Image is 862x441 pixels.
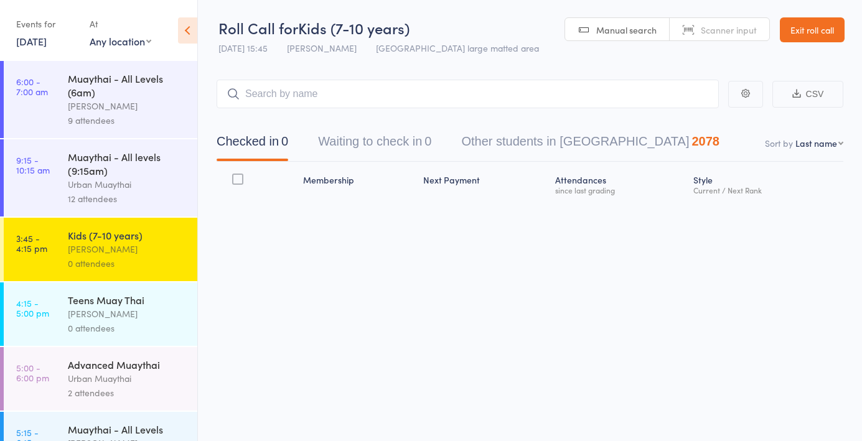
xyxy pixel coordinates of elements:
[424,134,431,148] div: 0
[287,42,357,54] span: [PERSON_NAME]
[376,42,539,54] span: [GEOGRAPHIC_DATA] large matted area
[16,298,49,318] time: 4:15 - 5:00 pm
[68,150,187,177] div: Muaythai - All levels (9:15am)
[461,128,719,161] button: Other students in [GEOGRAPHIC_DATA]2078
[68,422,187,436] div: Muaythai - All Levels
[4,61,197,138] a: 6:00 -7:00 amMuaythai - All Levels (6am)[PERSON_NAME]9 attendees
[772,81,843,108] button: CSV
[68,321,187,335] div: 0 attendees
[795,137,837,149] div: Last name
[281,134,288,148] div: 0
[765,137,793,149] label: Sort by
[16,233,47,253] time: 3:45 - 4:15 pm
[4,282,197,346] a: 4:15 -5:00 pmTeens Muay Thai[PERSON_NAME]0 attendees
[68,242,187,256] div: [PERSON_NAME]
[90,14,151,34] div: At
[780,17,845,42] a: Exit roll call
[298,167,419,200] div: Membership
[16,363,49,383] time: 5:00 - 6:00 pm
[418,167,550,200] div: Next Payment
[218,42,268,54] span: [DATE] 15:45
[218,17,298,38] span: Roll Call for
[16,34,47,48] a: [DATE]
[16,14,77,34] div: Events for
[217,128,288,161] button: Checked in0
[217,80,719,108] input: Search by name
[4,218,197,281] a: 3:45 -4:15 pmKids (7-10 years)[PERSON_NAME]0 attendees
[68,358,187,371] div: Advanced Muaythai
[68,307,187,321] div: [PERSON_NAME]
[693,186,838,194] div: Current / Next Rank
[16,77,48,96] time: 6:00 - 7:00 am
[4,347,197,411] a: 5:00 -6:00 pmAdvanced MuaythaiUrban Muaythai2 attendees
[318,128,431,161] button: Waiting to check in0
[68,72,187,99] div: Muaythai - All Levels (6am)
[68,293,187,307] div: Teens Muay Thai
[68,256,187,271] div: 0 attendees
[550,167,688,200] div: Atten­dances
[691,134,719,148] div: 2078
[701,24,757,36] span: Scanner input
[16,155,50,175] time: 9:15 - 10:15 am
[596,24,657,36] span: Manual search
[298,17,410,38] span: Kids (7-10 years)
[68,371,187,386] div: Urban Muaythai
[4,139,197,216] a: 9:15 -10:15 amMuaythai - All levels (9:15am)Urban Muaythai12 attendees
[90,34,151,48] div: Any location
[68,113,187,128] div: 9 attendees
[68,386,187,400] div: 2 attendees
[68,177,187,192] div: Urban Muaythai
[68,99,187,113] div: [PERSON_NAME]
[555,186,683,194] div: since last grading
[68,228,187,242] div: Kids (7-10 years)
[68,192,187,206] div: 12 attendees
[688,167,843,200] div: Style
